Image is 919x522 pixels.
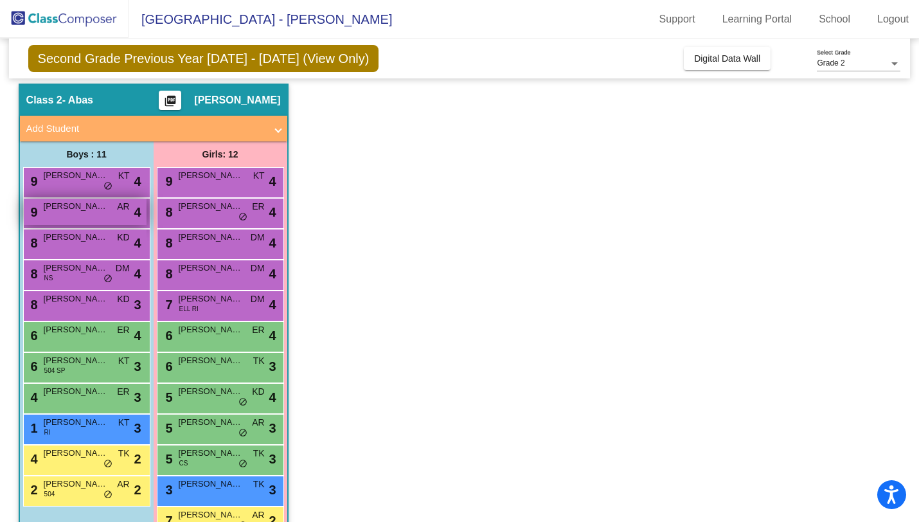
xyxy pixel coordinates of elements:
span: 6 [28,328,38,343]
span: DM [251,231,265,244]
span: 5 [163,421,173,435]
span: [PERSON_NAME] [179,200,243,213]
span: TK [118,447,130,460]
span: KT [118,416,130,429]
span: CS [179,458,188,468]
span: 8 [163,267,173,281]
span: AR [252,416,264,429]
span: [PERSON_NAME] [179,292,243,305]
span: 3 [134,295,141,314]
span: 9 [28,205,38,219]
span: [PERSON_NAME] [179,231,243,244]
a: Support [649,9,706,30]
button: Digital Data Wall [684,47,771,70]
span: 4 [134,326,141,345]
mat-panel-title: Add Student [26,122,265,136]
span: ER [252,323,264,337]
span: do_not_disturb_alt [103,490,112,500]
span: 5 [163,390,173,404]
span: KT [253,169,265,183]
span: [PERSON_NAME] [179,416,243,429]
span: 3 [269,357,276,376]
span: Second Grade Previous Year [DATE] - [DATE] (View Only) [28,45,379,72]
span: TK [253,354,265,368]
span: KD [117,231,129,244]
span: [PERSON_NAME] [44,447,108,460]
span: [PERSON_NAME] [44,200,108,213]
span: 504 [44,489,55,499]
span: do_not_disturb_alt [238,459,247,469]
span: 8 [163,205,173,219]
span: 3 [163,483,173,497]
span: 4 [269,388,276,407]
span: [PERSON_NAME] [44,416,108,429]
span: 8 [28,267,38,281]
span: [PERSON_NAME] [179,447,243,460]
span: 4 [269,233,276,253]
div: Girls: 12 [154,141,287,167]
span: 4 [134,233,141,253]
a: Learning Portal [712,9,803,30]
span: DM [251,292,265,306]
span: [PERSON_NAME] [44,323,108,336]
span: [PERSON_NAME] Ramteare [44,292,108,305]
span: [PERSON_NAME] [44,231,108,244]
span: KD [252,385,264,399]
span: [PERSON_NAME] [44,169,108,182]
span: do_not_disturb_alt [103,274,112,284]
span: [PERSON_NAME] [179,323,243,336]
span: 3 [134,419,141,438]
button: Print Students Details [159,91,181,110]
span: [PERSON_NAME] [179,509,243,521]
span: 3 [134,388,141,407]
span: 3 [269,449,276,469]
span: AR [252,509,264,522]
span: 6 [28,359,38,373]
span: 8 [28,236,38,250]
span: - Abas [62,94,93,107]
span: Class 2 [26,94,62,107]
span: do_not_disturb_alt [103,459,112,469]
span: 6 [163,328,173,343]
a: Logout [867,9,919,30]
span: Digital Data Wall [694,53,760,64]
span: 2 [134,449,141,469]
span: 8 [163,236,173,250]
span: 4 [269,264,276,283]
span: ER [252,200,264,213]
span: RI [44,428,51,437]
a: School [808,9,861,30]
span: KT [118,169,130,183]
span: 6 [163,359,173,373]
span: 3 [134,357,141,376]
span: 4 [269,326,276,345]
span: [PERSON_NAME] [179,169,243,182]
mat-expansion-panel-header: Add Student [20,116,287,141]
span: 4 [28,390,38,404]
span: 9 [28,174,38,188]
span: 504 SP [44,366,66,375]
mat-icon: picture_as_pdf [163,94,178,113]
span: [PERSON_NAME] [179,385,243,398]
span: [PERSON_NAME] [44,385,108,398]
span: AR [117,200,129,213]
span: 2 [134,480,141,500]
span: TK [253,447,265,460]
span: Grade 2 [817,59,844,67]
span: TK [253,478,265,491]
span: ER [117,323,129,337]
span: NS [44,273,53,283]
span: DM [251,262,265,275]
span: 3 [269,480,276,500]
span: [GEOGRAPHIC_DATA] - [PERSON_NAME] [129,9,392,30]
span: [PERSON_NAME] [179,478,243,491]
span: 2 [28,483,38,497]
span: [PERSON_NAME] [44,354,108,367]
span: 3 [269,419,276,438]
span: 4 [269,172,276,191]
span: DM [116,262,130,275]
span: [PERSON_NAME] [179,354,243,367]
span: do_not_disturb_alt [238,397,247,408]
span: ELL RI [179,304,199,314]
span: 4 [269,203,276,222]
